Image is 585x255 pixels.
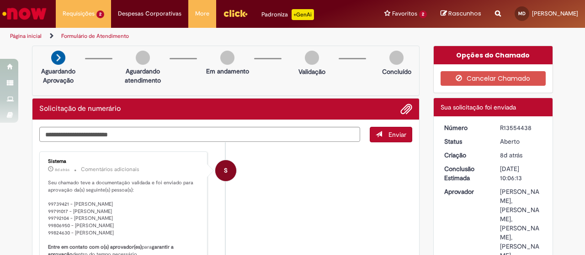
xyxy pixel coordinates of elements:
div: 22/09/2025 11:06:10 [500,151,542,160]
span: Favoritos [392,9,417,18]
button: Cancelar Chamado [441,71,546,86]
img: ServiceNow [1,5,48,23]
b: Entre em contato com o(s) aprovador(es) [48,244,142,250]
small: Comentários adicionais [81,166,139,173]
span: 8d atrás [55,167,69,172]
time: 22/09/2025 11:06:10 [500,151,522,159]
p: +GenAi [292,9,314,20]
span: S [224,160,228,182]
img: arrow-next.png [51,51,65,65]
img: img-circle-grey.png [305,51,319,65]
button: Adicionar anexos [400,103,412,115]
p: Validação [298,67,325,76]
div: Sistema [48,159,200,164]
h2: Solicitação de numerário Histórico de tíquete [39,105,121,113]
div: R13554438 [500,123,542,132]
img: img-circle-grey.png [136,51,150,65]
p: Aguardando atendimento [121,67,165,85]
a: Página inicial [10,32,42,40]
div: System [215,160,236,181]
time: 22/09/2025 22:21:44 [55,167,69,172]
span: More [195,9,209,18]
ul: Trilhas de página [7,28,383,45]
a: Rascunhos [441,10,481,18]
span: 8d atrás [500,151,522,159]
span: Rascunhos [448,9,481,18]
dt: Criação [437,151,494,160]
p: Em andamento [206,67,249,76]
button: Enviar [370,127,412,142]
div: Padroniza [261,9,314,20]
span: MD [518,10,526,16]
span: 2 [96,10,104,18]
img: img-circle-grey.png [220,51,234,65]
span: Requisições [63,9,95,18]
div: [DATE] 10:06:13 [500,164,542,182]
div: Aberto [500,137,542,146]
span: Sua solicitação foi enviada [441,103,516,111]
a: Formulário de Atendimento [61,32,129,40]
p: Aguardando Aprovação [36,67,80,85]
dt: Número [437,123,494,132]
textarea: Digite sua mensagem aqui... [39,127,360,142]
span: Despesas Corporativas [118,9,181,18]
img: img-circle-grey.png [389,51,404,65]
span: [PERSON_NAME] [532,10,578,17]
span: Enviar [388,130,406,139]
dt: Status [437,137,494,146]
p: Concluído [382,67,411,76]
dt: Aprovador [437,187,494,196]
img: click_logo_yellow_360x200.png [223,6,248,20]
span: 2 [419,10,427,18]
dt: Conclusão Estimada [437,164,494,182]
div: Opções do Chamado [434,46,553,64]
